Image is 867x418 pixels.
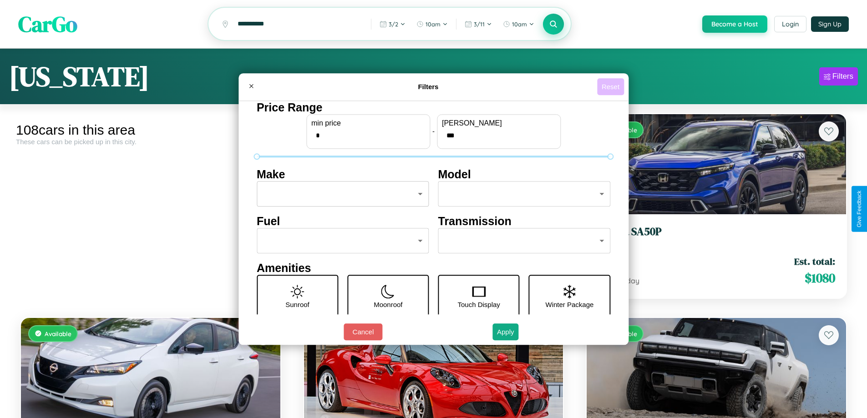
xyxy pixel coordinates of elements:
[426,20,441,28] span: 10am
[702,15,767,33] button: Become a Host
[374,298,402,311] p: Moonroof
[257,262,610,275] h4: Amenities
[474,20,485,28] span: 3 / 11
[598,225,835,247] a: Honda SA50P2021
[598,225,835,238] h3: Honda SA50P
[375,17,410,31] button: 3/2
[16,138,285,146] div: These cars can be picked up in this city.
[805,269,835,287] span: $ 1080
[438,168,611,181] h4: Model
[18,9,77,39] span: CarGo
[460,17,497,31] button: 3/11
[285,298,309,311] p: Sunroof
[457,298,500,311] p: Touch Display
[546,298,594,311] p: Winter Package
[819,67,858,86] button: Filters
[257,215,429,228] h4: Fuel
[257,168,429,181] h4: Make
[344,323,382,340] button: Cancel
[16,122,285,138] div: 108 cars in this area
[45,330,71,337] span: Available
[512,20,527,28] span: 10am
[389,20,398,28] span: 3 / 2
[856,191,862,227] div: Give Feedback
[492,323,519,340] button: Apply
[259,83,597,91] h4: Filters
[832,72,853,81] div: Filters
[412,17,452,31] button: 10am
[257,101,610,114] h4: Price Range
[620,276,639,285] span: / day
[597,78,624,95] button: Reset
[774,16,806,32] button: Login
[438,215,611,228] h4: Transmission
[811,16,849,32] button: Sign Up
[794,255,835,268] span: Est. total:
[442,119,556,127] label: [PERSON_NAME]
[311,119,425,127] label: min price
[498,17,539,31] button: 10am
[432,125,435,137] p: -
[9,58,149,95] h1: [US_STATE]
